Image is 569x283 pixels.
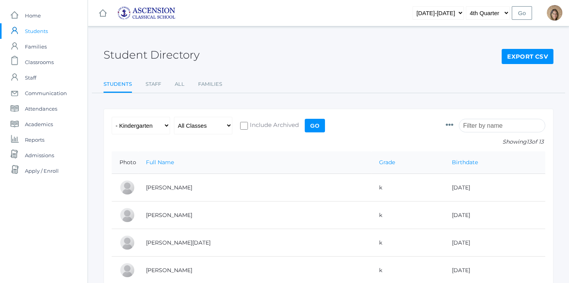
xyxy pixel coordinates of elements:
span: Apply / Enroll [25,163,59,179]
input: Go [305,119,325,132]
span: Academics [25,116,53,132]
span: Admissions [25,148,54,163]
td: [DATE] [444,201,545,229]
a: Students [104,76,132,93]
a: Full Name [146,159,174,166]
h2: Student Directory [104,49,200,61]
td: [DATE] [444,174,545,201]
td: [PERSON_NAME][DATE] [138,229,371,257]
a: Families [198,76,222,92]
td: [PERSON_NAME] [138,174,371,201]
th: Photo [112,151,138,174]
span: Home [25,8,41,23]
div: Britney Smith [547,5,562,21]
input: Filter by name [459,119,545,132]
div: Evelyn Davis [119,262,135,278]
a: All [175,76,184,92]
div: Scarlett Bailey [119,207,135,223]
span: Communication [25,85,67,101]
span: Attendances [25,101,57,116]
td: k [371,229,444,257]
p: Showing of 13 [446,138,545,146]
td: [PERSON_NAME] [138,201,371,229]
a: Export CSV [502,49,553,64]
span: Staff [25,70,36,85]
td: k [371,174,444,201]
img: ascension-logo-blue-113fc29133de2fb5813e50b71547a291c5fdb7962bf76d49838a2a14a36269ea.jpg [117,6,176,20]
td: k [371,201,444,229]
span: Students [25,23,48,39]
a: Grade [379,159,395,166]
a: Birthdate [452,159,478,166]
span: Families [25,39,47,54]
td: [DATE] [444,229,545,257]
div: Henry Amos [119,180,135,195]
span: 13 [527,138,532,145]
input: Include Archived [240,122,248,130]
input: Go [512,6,532,20]
span: Include Archived [248,121,299,130]
div: Noel Chumley [119,235,135,250]
span: Reports [25,132,44,148]
span: Classrooms [25,54,54,70]
a: Staff [146,76,161,92]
